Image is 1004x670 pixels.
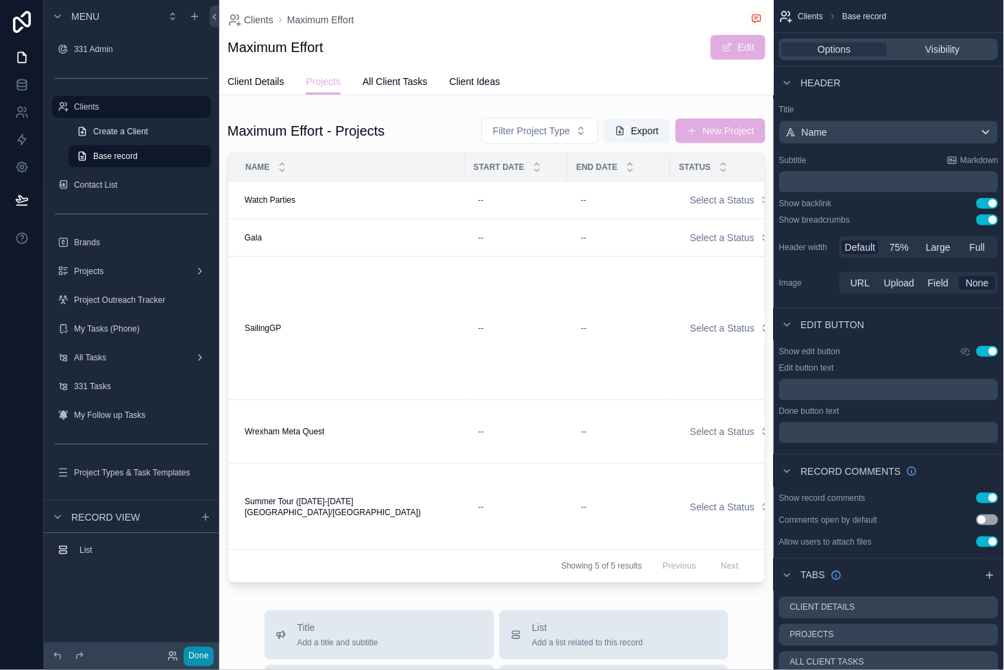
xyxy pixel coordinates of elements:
button: Done [184,647,214,667]
span: URL [850,276,870,290]
label: Image [779,277,834,288]
span: Start Date [474,162,524,173]
span: Default [845,240,875,254]
span: None [966,276,989,290]
label: Header width [779,242,834,253]
span: End Date [576,162,617,173]
label: Client Details [790,602,855,613]
a: Project Types & Task Templates [52,462,211,484]
a: Clients [228,13,273,27]
a: Projects [52,260,211,282]
span: Clients [798,11,824,22]
div: Show backlink [779,198,832,209]
label: Done button text [779,406,840,417]
span: Name [245,162,269,173]
span: Field [928,276,948,290]
label: All Tasks [74,352,189,363]
div: scrollable content [779,171,999,193]
a: Create a Client [69,121,211,142]
span: Add a title and subtitle [297,638,378,649]
span: Edit button [801,318,865,332]
span: Full [970,240,985,254]
div: scrollable content [779,379,999,400]
button: Name [779,121,999,144]
div: Allow users to attach files [779,536,872,547]
a: 331 Admin [52,38,211,60]
span: Add a list related to this record [532,638,644,649]
span: Client Ideas [450,75,500,88]
span: List [532,621,644,635]
span: Header [801,76,841,90]
a: Maximum Effort [287,13,354,27]
label: 331 Admin [74,44,208,55]
a: All Client Tasks [363,69,428,97]
label: Projects [74,266,189,277]
span: Projects [306,75,341,88]
label: Brands [74,237,208,248]
a: Clients [52,96,211,118]
label: Clients [74,101,203,112]
button: Edit [711,35,766,60]
label: Title [779,104,999,115]
span: Status [679,162,711,173]
div: scrollable content [779,422,999,443]
span: Client Details [228,75,284,88]
span: Record comments [801,464,901,478]
span: Markdown [961,155,999,166]
div: scrollable content [44,533,219,575]
a: Base record [69,145,211,167]
a: Client Details [228,69,284,97]
button: ListAdd a list related to this record [500,610,729,660]
span: Tabs [801,569,826,582]
a: My Follow up Tasks [52,404,211,426]
span: Upload [884,276,914,290]
span: Options [818,42,851,56]
span: Visibility [926,42,960,56]
span: Base record [843,11,887,22]
span: Title [297,621,378,635]
h1: Maximum Effort [228,38,323,57]
a: Projects [306,69,341,95]
label: Project Outreach Tracker [74,295,208,306]
a: Markdown [947,155,999,166]
span: Base record [93,151,138,162]
div: Comments open by default [779,514,877,525]
span: Large [927,240,951,254]
label: My Follow up Tasks [74,410,208,421]
div: Show breadcrumbs [779,214,850,225]
label: Project Types & Task Templates [74,467,208,478]
span: Name [802,125,827,139]
label: My Tasks (Phone) [74,323,208,334]
a: 331 Tasks [52,375,211,397]
label: List [79,545,206,556]
span: Clients [244,13,273,27]
div: Show record comments [779,493,866,504]
label: Show edit button [779,346,840,357]
span: Menu [71,10,99,23]
span: Create a Client [93,126,148,137]
label: Subtitle [779,155,807,166]
label: 331 Tasks [74,381,208,392]
label: Projects [790,630,834,641]
label: Edit button text [779,362,834,373]
button: TitleAdd a title and subtitle [265,610,494,660]
a: Client Ideas [450,69,500,97]
label: Contact List [74,179,208,190]
a: Project Outreach Tracker [52,289,211,311]
a: Contact List [52,174,211,196]
a: All Tasks [52,347,211,369]
span: All Client Tasks [363,75,428,88]
span: 75% [890,240,909,254]
span: Showing 5 of 5 results [561,560,642,571]
a: Brands [52,232,211,253]
a: My Tasks (Phone) [52,318,211,340]
span: Record view [71,510,140,524]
